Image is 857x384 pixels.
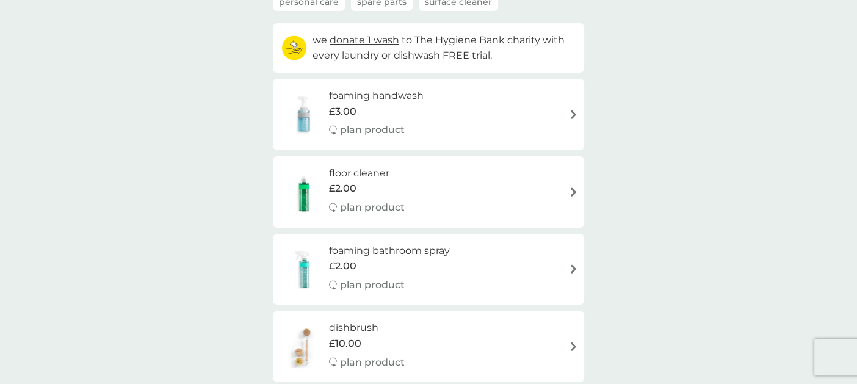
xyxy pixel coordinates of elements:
img: arrow right [569,342,578,351]
h6: floor cleaner [329,165,405,181]
span: donate 1 wash [330,34,399,46]
img: arrow right [569,264,578,274]
p: plan product [340,122,405,138]
img: foaming handwash [279,93,329,136]
p: plan product [340,355,405,371]
span: £3.00 [329,104,356,120]
h6: foaming bathroom spray [329,243,450,259]
img: floor cleaner [279,170,329,213]
img: arrow right [569,110,578,119]
p: plan product [340,200,405,216]
span: £2.00 [329,258,356,274]
img: dishbrush [279,325,329,368]
img: foaming bathroom spray [279,248,329,291]
span: £10.00 [329,336,361,352]
img: arrow right [569,187,578,197]
span: £2.00 [329,181,356,197]
p: we to The Hygiene Bank charity with every laundry or dishwash FREE trial. [313,32,575,63]
h6: dishbrush [329,320,405,336]
p: plan product [340,277,405,293]
h6: foaming handwash [329,88,424,104]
